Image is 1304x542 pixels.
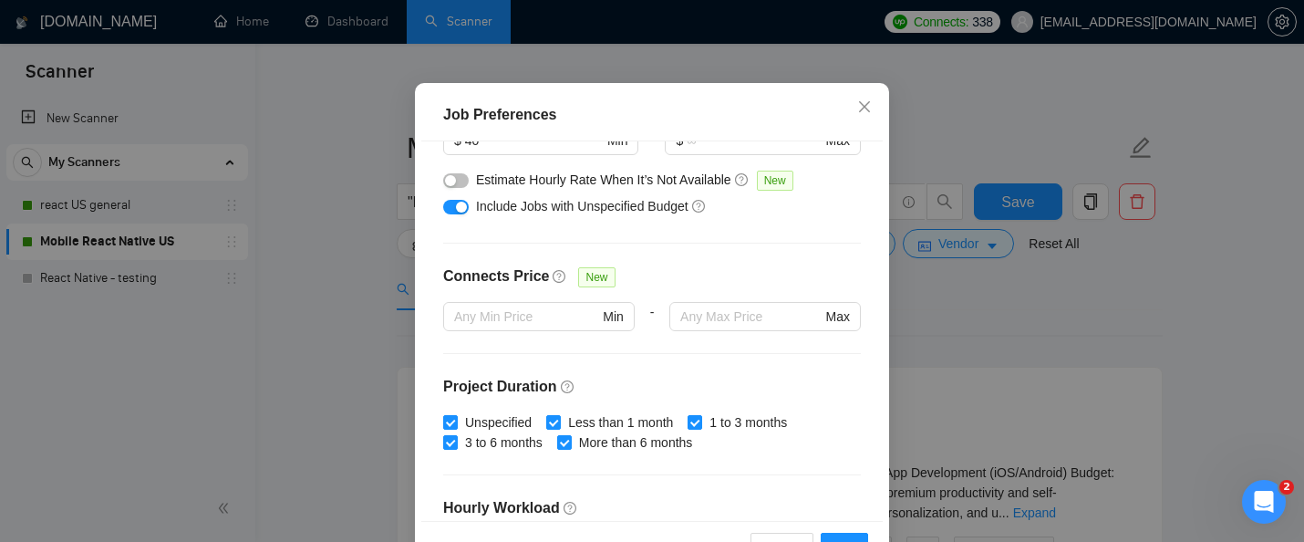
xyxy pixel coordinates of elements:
input: ∞ [687,130,822,151]
div: - [638,126,665,170]
span: question-circle [553,268,567,283]
span: question-circle [692,198,707,213]
span: More than 6 months [572,433,700,453]
span: Min [603,307,624,327]
span: 3 to 6 months [458,433,550,453]
span: Less than 1 month [561,412,680,433]
span: question-circle [561,379,575,393]
span: question-circle [735,172,750,186]
span: close [857,99,872,114]
input: Any Min Price [454,307,599,327]
span: $ [676,130,683,151]
span: Estimate Hourly Rate When It’s Not Available [476,172,731,187]
input: Any Max Price [680,307,822,327]
div: Job Preferences [443,104,861,126]
iframe: Intercom live chat [1242,480,1286,524]
h4: Project Duration [443,376,861,398]
span: Include Jobs with Unspecified Budget [476,199,688,214]
button: Close [840,83,889,132]
span: $ [454,130,461,151]
span: Max [826,307,850,327]
h4: Connects Price [443,266,549,287]
span: 2 [1279,480,1294,495]
span: Max [826,130,850,151]
h4: Hourly Workload [443,497,861,519]
span: Min [607,130,628,151]
span: New [757,171,793,191]
input: 0 [465,130,604,151]
span: question-circle [564,500,578,515]
span: New [578,267,615,287]
span: Unspecified [458,412,539,433]
div: - [635,302,669,353]
span: 1 to 3 months [702,412,794,433]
